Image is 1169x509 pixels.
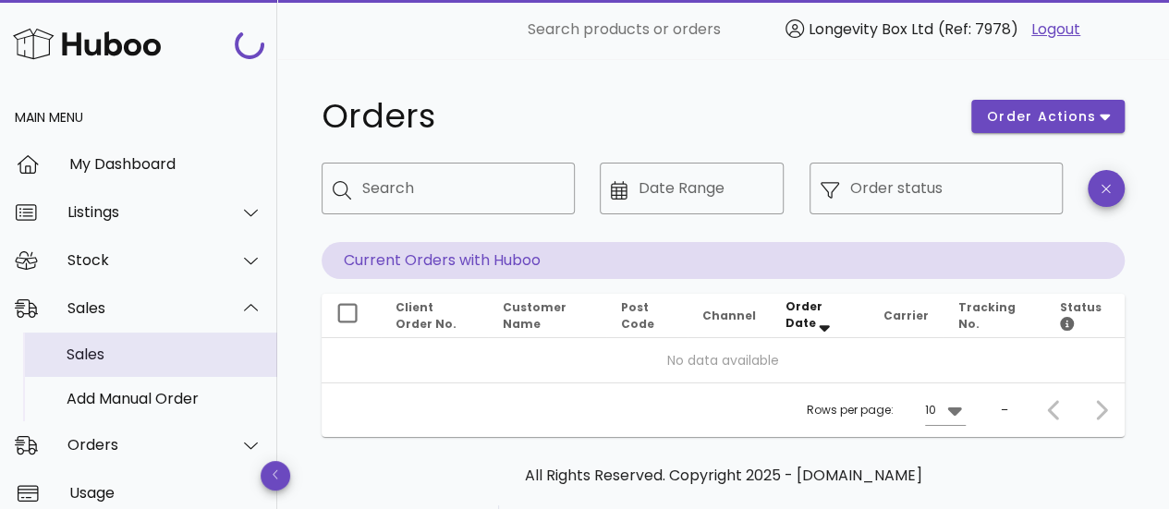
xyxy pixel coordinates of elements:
[322,242,1125,279] p: Current Orders with Huboo
[396,299,457,332] span: Client Order No.
[702,308,756,323] span: Channel
[938,18,1018,40] span: (Ref: 7978)
[771,294,868,338] th: Order Date: Sorted descending. Activate to remove sorting.
[13,24,161,64] img: Huboo Logo
[621,299,654,332] span: Post Code
[869,294,944,338] th: Carrier
[986,107,1097,127] span: order actions
[503,299,566,332] span: Customer Name
[69,155,262,173] div: My Dashboard
[322,100,949,133] h1: Orders
[1060,299,1102,332] span: Status
[883,308,929,323] span: Carrier
[1045,294,1125,338] th: Status
[606,294,688,338] th: Post Code
[67,299,218,317] div: Sales
[688,294,771,338] th: Channel
[958,299,1016,332] span: Tracking No.
[925,395,966,425] div: 10Rows per page:
[67,390,262,407] div: Add Manual Order
[322,338,1125,382] td: No data available
[67,345,262,363] div: Sales
[809,18,933,40] span: Longevity Box Ltd
[488,294,606,338] th: Customer Name
[1031,18,1080,41] a: Logout
[971,100,1125,133] button: order actions
[67,203,218,221] div: Listings
[785,298,822,331] span: Order Date
[67,436,218,454] div: Orders
[944,294,1045,338] th: Tracking No.
[336,465,1110,487] p: All Rights Reserved. Copyright 2025 - [DOMAIN_NAME]
[1001,402,1008,418] div: –
[925,402,936,418] div: 10
[381,294,488,338] th: Client Order No.
[67,251,218,269] div: Stock
[807,383,966,437] div: Rows per page:
[69,484,262,502] div: Usage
